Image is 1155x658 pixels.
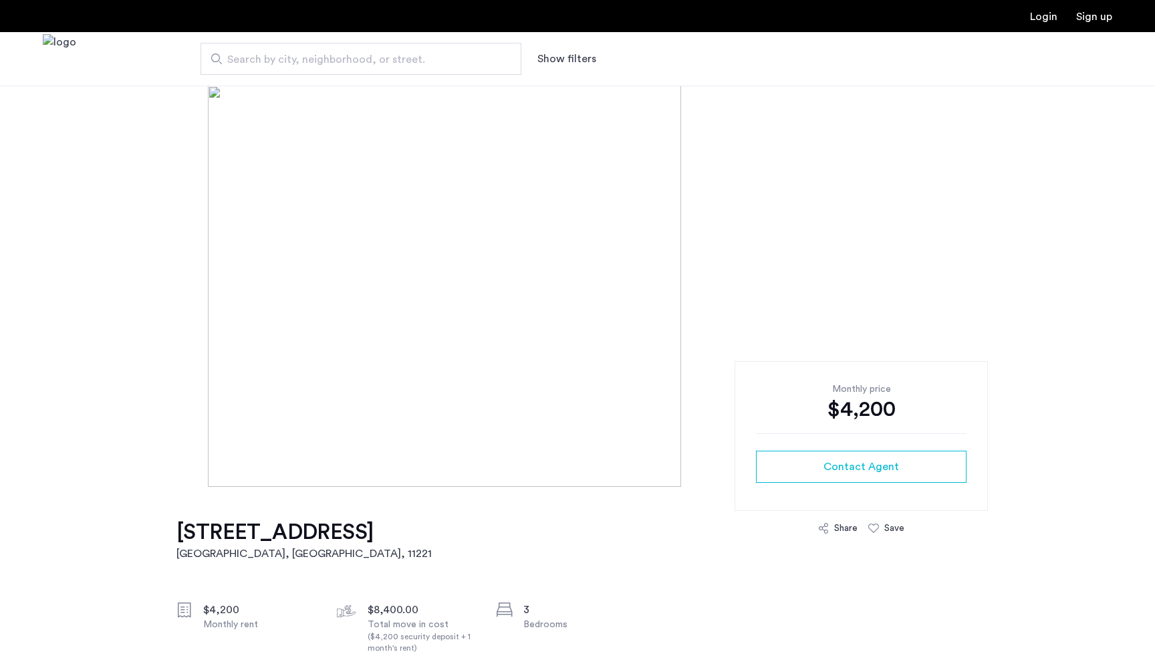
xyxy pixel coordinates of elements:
[368,602,480,618] div: $8,400.00
[176,519,432,546] h1: [STREET_ADDRESS]
[523,602,636,618] div: 3
[834,522,858,535] div: Share
[1030,11,1057,22] a: Login
[823,459,899,475] span: Contact Agent
[1076,11,1112,22] a: Registration
[756,396,967,423] div: $4,200
[201,43,521,75] input: Apartment Search
[176,546,432,562] h2: [GEOGRAPHIC_DATA], [GEOGRAPHIC_DATA] , 11221
[43,34,76,84] a: Cazamio Logo
[537,51,596,67] button: Show or hide filters
[756,451,967,483] button: button
[203,602,315,618] div: $4,200
[368,618,480,654] div: Total move in cost
[368,631,480,654] div: ($4,200 security deposit + 1 month's rent)
[227,51,484,68] span: Search by city, neighborhood, or street.
[884,522,904,535] div: Save
[43,34,76,84] img: logo
[523,618,636,631] div: Bedrooms
[756,382,967,396] div: Monthly price
[208,86,947,487] img: [object%20Object]
[203,618,315,631] div: Monthly rent
[176,519,432,562] a: [STREET_ADDRESS][GEOGRAPHIC_DATA], [GEOGRAPHIC_DATA], 11221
